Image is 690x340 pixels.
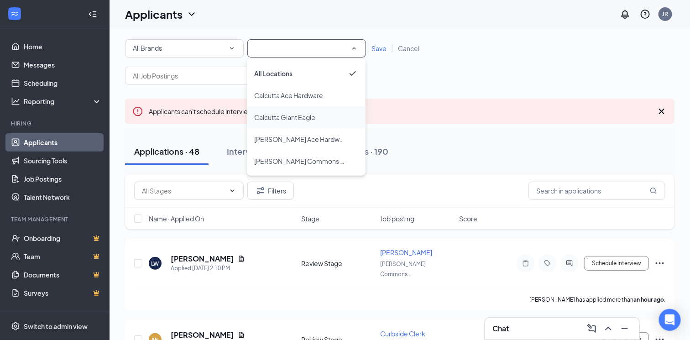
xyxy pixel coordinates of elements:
div: Review Stage [301,259,375,268]
div: Open Intercom Messenger [659,309,681,331]
svg: ComposeMessage [586,323,597,334]
li: Calcutta Giant Eagle [247,106,366,128]
svg: ActiveChat [564,260,575,267]
span: Churchill Commons Giant Eagle [254,157,375,165]
h5: [PERSON_NAME] [171,330,234,340]
svg: Minimize [619,323,630,334]
span: [PERSON_NAME] [380,248,432,256]
span: Curbside Clerk [380,330,425,338]
div: Switch to admin view [24,322,88,331]
h3: Chat [492,324,509,334]
svg: Collapse [88,10,97,19]
li: Churchill Commons Giant Eagle [247,150,366,172]
a: DocumentsCrown [24,266,102,284]
span: All Brands [133,44,162,52]
p: [PERSON_NAME] has applied more than . [529,296,665,303]
span: Name · Applied On [149,214,204,223]
svg: Analysis [11,97,20,106]
button: ChevronUp [601,321,616,336]
a: TeamCrown [24,247,102,266]
h5: [PERSON_NAME] [171,254,234,264]
a: OnboardingCrown [24,229,102,247]
button: Filter Filters [247,182,294,200]
div: Interviews · 9 [227,146,278,157]
a: Messages [24,56,102,74]
span: Cancel [398,44,419,52]
a: Sourcing Tools [24,152,102,170]
div: Reporting [24,97,102,106]
svg: ChevronUp [603,323,614,334]
div: All Brands [133,43,236,54]
input: All Stages [142,186,225,196]
svg: Error [132,106,143,117]
div: Applications · 48 [134,146,199,157]
svg: Settings [11,322,20,331]
button: Schedule Interview [584,256,649,271]
svg: WorkstreamLogo [10,9,19,18]
a: Home [24,37,102,56]
a: Job Postings [24,170,102,188]
li: Canfield Ace Hardware [247,128,366,150]
span: Calcutta Giant Eagle [254,113,315,121]
li: Calcutta Ace Hardware [247,84,366,106]
svg: Ellipses [654,258,665,269]
span: Calcutta Ace Hardware [254,91,323,99]
span: Save [371,44,387,52]
svg: SmallChevronDown [228,44,236,52]
div: LW [152,260,159,267]
svg: Document [238,331,245,339]
svg: SmallChevronUp [350,44,358,52]
div: Applied [DATE] 2:10 PM [171,264,245,273]
div: Team Management [11,215,100,223]
input: All Job Postings [133,71,243,81]
span: Job posting [380,214,414,223]
b: an hour ago [633,296,664,303]
svg: ChevronDown [229,187,236,194]
svg: MagnifyingGlass [650,187,657,194]
a: SurveysCrown [24,284,102,302]
a: Talent Network [24,188,102,206]
svg: ChevronDown [186,9,197,20]
button: Minimize [617,321,632,336]
svg: Checkmark [347,68,358,79]
svg: Notifications [620,9,631,20]
span: [PERSON_NAME] Commons ... [380,261,426,277]
svg: QuestionInfo [640,9,651,20]
svg: Tag [542,260,553,267]
button: ComposeMessage [585,321,599,336]
svg: Filter [255,185,266,196]
svg: Cross [656,106,667,117]
span: Canfield Ace Hardware [254,135,350,143]
a: Scheduling [24,74,102,92]
input: Search in applications [528,182,665,200]
svg: Document [238,255,245,262]
li: All Locations [247,63,366,84]
svg: Note [520,260,531,267]
span: Score [459,214,477,223]
div: Hiring [11,120,100,127]
a: Applicants [24,133,102,152]
span: All Locations [254,69,293,78]
span: Stage [301,214,319,223]
div: JR [663,10,669,18]
h1: Applicants [125,6,183,22]
span: Applicants can't schedule interviews. [149,107,331,115]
